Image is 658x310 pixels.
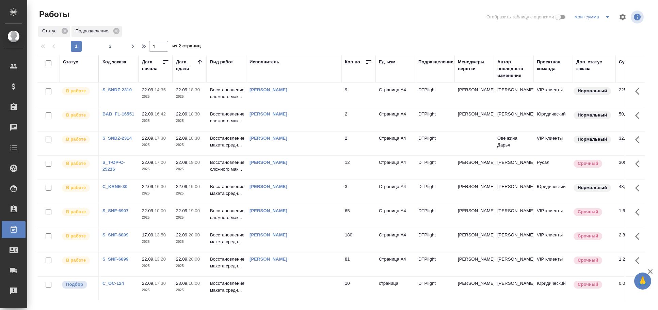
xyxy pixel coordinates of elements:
[494,252,533,276] td: [PERSON_NAME]
[142,160,155,165] p: 22.09,
[418,59,453,65] div: Подразделение
[210,135,243,149] p: Восстановление макета средн...
[61,159,95,168] div: Исполнитель выполняет работу
[155,87,166,92] p: 14:35
[533,277,573,300] td: Юридический
[615,156,649,180] td: 300,00 ₽
[631,11,645,24] span: Посмотреть информацию
[250,111,287,117] a: [PERSON_NAME]
[415,252,454,276] td: DTPlight
[375,83,415,107] td: Страница А4
[210,59,233,65] div: Вид работ
[631,228,647,245] button: Здесь прячутся важные кнопки
[415,180,454,204] td: DTPlight
[142,238,169,245] p: 2025
[176,281,189,286] p: 23.09,
[210,280,243,294] p: Восстановление макета средн...
[189,111,200,117] p: 18:30
[458,87,491,93] p: [PERSON_NAME]
[176,160,189,165] p: 22.09,
[637,274,648,288] span: 🙏
[341,180,375,204] td: 3
[458,159,491,166] p: [PERSON_NAME]
[102,59,126,65] div: Код заказа
[631,204,647,220] button: Здесь прячутся важные кнопки
[155,136,166,141] p: 17:30
[176,214,203,221] p: 2025
[341,204,375,228] td: 65
[142,208,155,213] p: 22.09,
[494,131,533,155] td: Овечкина Дарья
[210,207,243,221] p: Восстановление сложного мак...
[341,107,375,131] td: 2
[631,131,647,148] button: Здесь прячутся важные кнопки
[155,232,166,237] p: 13:50
[102,257,129,262] a: S_SNF-6899
[458,207,491,214] p: [PERSON_NAME]
[189,208,200,213] p: 19:00
[142,166,169,173] p: 2025
[250,184,287,189] a: [PERSON_NAME]
[189,281,200,286] p: 10:00
[578,208,598,215] p: Срочный
[61,135,95,144] div: Исполнитель выполняет работу
[210,232,243,245] p: Восстановление макета средн...
[631,107,647,124] button: Здесь прячутся важные кнопки
[176,93,203,100] p: 2025
[142,287,169,294] p: 2025
[458,280,491,287] p: [PERSON_NAME]
[189,232,200,237] p: 20:00
[76,28,111,34] p: Подразделение
[375,131,415,155] td: Страница А4
[250,257,287,262] a: [PERSON_NAME]
[615,252,649,276] td: 1 296,00 ₽
[578,281,598,288] p: Срочный
[102,136,132,141] a: S_SNDZ-2314
[375,156,415,180] td: Страница А4
[341,156,375,180] td: 12
[615,204,649,228] td: 1 625,00 ₽
[102,281,124,286] a: C_OC-124
[61,207,95,217] div: Исполнитель выполняет работу
[458,111,491,118] p: [PERSON_NAME]
[210,256,243,269] p: Восстановление макета средн...
[631,156,647,172] button: Здесь прячутся важные кнопки
[66,136,86,143] p: В работе
[189,257,200,262] p: 20:00
[66,208,86,215] p: В работе
[42,28,59,34] p: Статус
[66,112,86,119] p: В работе
[142,111,155,117] p: 22.09,
[210,183,243,197] p: Восстановление макета средн...
[66,184,86,191] p: В работе
[578,233,598,239] p: Срочный
[66,88,86,94] p: В работе
[142,59,162,72] div: Дата начала
[66,160,86,167] p: В работе
[375,228,415,252] td: Страница А4
[341,83,375,107] td: 9
[537,59,569,72] div: Проектная команда
[155,257,166,262] p: 13:20
[155,184,166,189] p: 16:30
[189,136,200,141] p: 18:30
[458,256,491,263] p: [PERSON_NAME]
[61,256,95,265] div: Исполнитель выполняет работу
[415,107,454,131] td: DTPlight
[615,131,649,155] td: 32,00 ₽
[345,59,360,65] div: Кол-во
[375,107,415,131] td: Страница А4
[631,180,647,196] button: Здесь прячутся важные кнопки
[37,9,69,20] span: Работы
[142,263,169,269] p: 2025
[533,204,573,228] td: VIP клиенты
[631,83,647,99] button: Здесь прячутся важные кнопки
[142,87,155,92] p: 22.09,
[341,277,375,300] td: 10
[415,156,454,180] td: DTPlight
[578,160,598,167] p: Срочный
[189,184,200,189] p: 19:00
[615,180,649,204] td: 48,00 ₽
[66,257,86,264] p: В работе
[172,42,201,52] span: из 2 страниц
